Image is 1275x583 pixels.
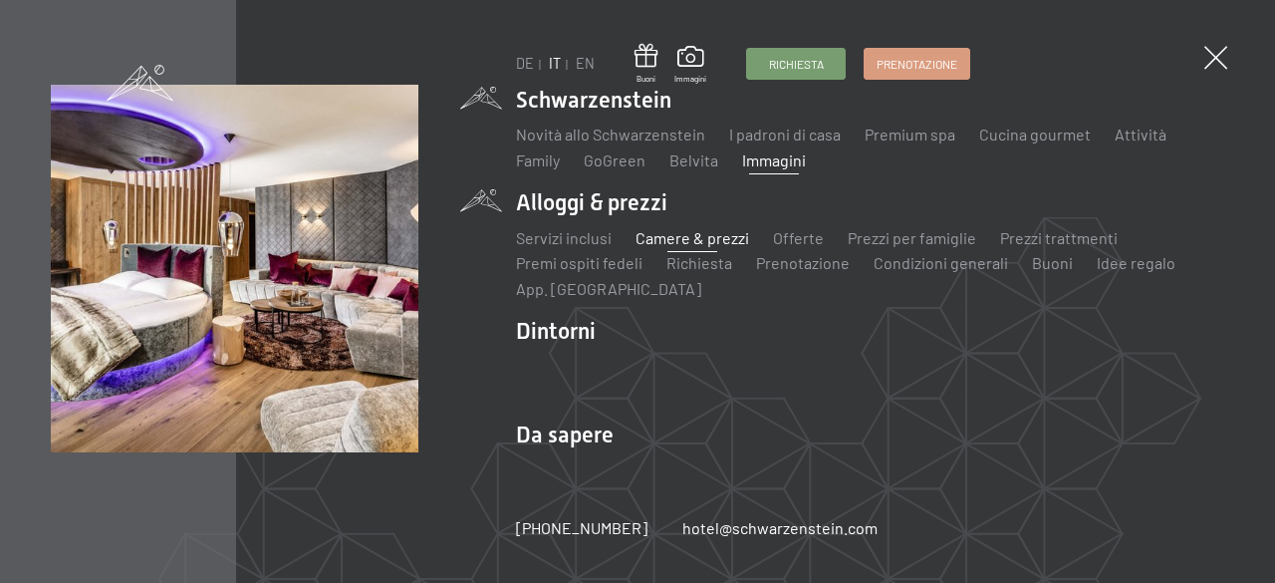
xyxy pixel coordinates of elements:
a: [PHONE_NUMBER] [516,517,647,539]
a: Prezzi per famiglie [848,228,976,247]
a: Offerte [773,228,824,247]
a: Novità allo Schwarzenstein [516,125,705,144]
a: Condizioni generali [874,253,1008,272]
a: hotel@schwarzenstein.com [682,517,878,539]
a: EN [576,55,595,72]
a: Buoni [635,44,657,85]
a: Immagini [674,46,706,84]
span: Buoni [635,74,657,85]
a: Buoni [1032,253,1073,272]
a: Servizi inclusi [516,228,612,247]
span: Immagini [674,74,706,85]
a: Premium spa [865,125,955,144]
a: Immagini [742,150,806,169]
a: App. [GEOGRAPHIC_DATA] [516,279,701,298]
a: I padroni di casa [729,125,841,144]
span: [PHONE_NUMBER] [516,518,647,537]
a: Prenotazione [756,253,850,272]
a: GoGreen [584,150,645,169]
a: DE [516,55,534,72]
a: Premi ospiti fedeli [516,253,642,272]
a: Family [516,150,560,169]
a: Richiesta [747,49,845,79]
a: Idee regalo [1097,253,1175,272]
a: IT [549,55,561,72]
a: Attività [1115,125,1166,144]
a: Prenotazione [865,49,969,79]
a: Camere & prezzi [636,228,749,247]
a: Cucina gourmet [979,125,1091,144]
span: Richiesta [769,56,824,73]
a: Belvita [669,150,718,169]
a: Prezzi trattmenti [1000,228,1118,247]
span: Prenotazione [877,56,957,73]
a: Richiesta [666,253,732,272]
